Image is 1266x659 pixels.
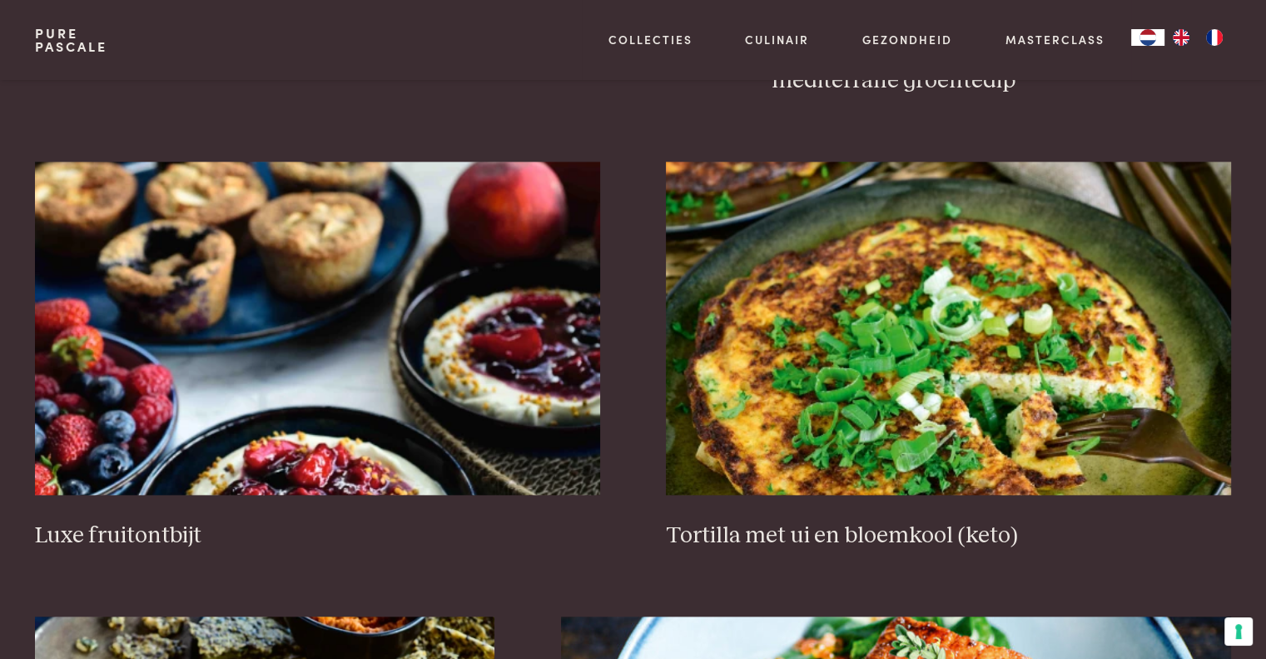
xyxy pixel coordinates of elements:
[666,162,1230,550] a: Tortilla met ui en bloemkool (keto) Tortilla met ui en bloemkool (keto)
[1198,29,1231,46] a: FR
[35,522,599,551] h3: Luxe fruitontbijt
[1131,29,1231,46] aside: Language selected: Nederlands
[608,31,693,48] a: Collecties
[35,162,599,495] img: Luxe fruitontbijt
[745,31,809,48] a: Culinair
[35,27,107,53] a: PurePascale
[1164,29,1198,46] a: EN
[666,162,1230,495] img: Tortilla met ui en bloemkool (keto)
[1164,29,1231,46] ul: Language list
[35,162,599,550] a: Luxe fruitontbijt Luxe fruitontbijt
[1131,29,1164,46] a: NL
[1131,29,1164,46] div: Language
[1005,31,1105,48] a: Masterclass
[666,522,1230,551] h3: Tortilla met ui en bloemkool (keto)
[1224,617,1253,646] button: Uw voorkeuren voor toestemming voor trackingtechnologieën
[862,31,952,48] a: Gezondheid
